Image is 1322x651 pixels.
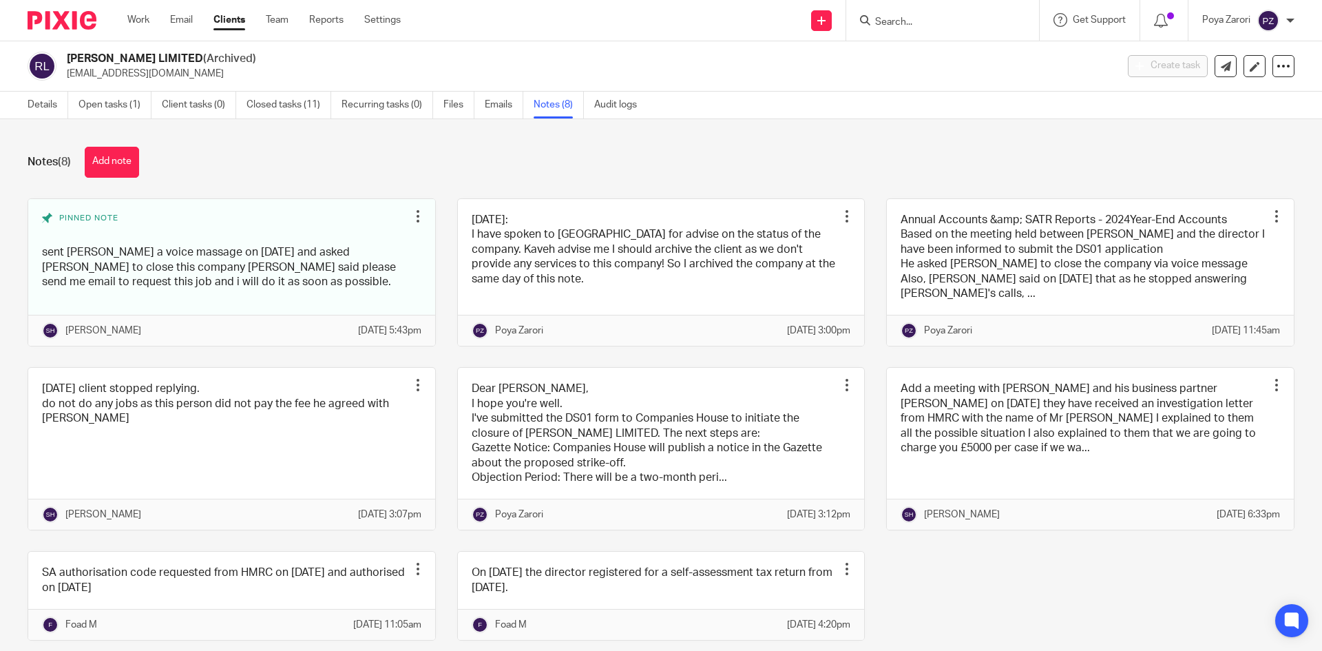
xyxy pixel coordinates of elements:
[787,508,850,521] p: [DATE] 3:12pm
[213,13,245,27] a: Clients
[78,92,151,118] a: Open tasks (1)
[28,11,96,30] img: Pixie
[472,617,488,633] img: svg%3E
[170,13,193,27] a: Email
[495,508,543,521] p: Poya Zarori
[472,322,488,339] img: svg%3E
[443,92,474,118] a: Files
[495,324,543,338] p: Poya Zarori
[28,92,68,118] a: Details
[342,92,433,118] a: Recurring tasks (0)
[485,92,523,118] a: Emails
[28,52,56,81] img: svg%3E
[162,92,236,118] a: Client tasks (0)
[266,13,288,27] a: Team
[901,506,917,523] img: svg%3E
[42,322,59,339] img: svg%3E
[65,324,141,338] p: [PERSON_NAME]
[358,324,421,338] p: [DATE] 5:43pm
[924,508,1000,521] p: [PERSON_NAME]
[65,508,141,521] p: [PERSON_NAME]
[42,506,59,523] img: svg%3E
[1202,13,1250,27] p: Poya Zarori
[127,13,149,27] a: Work
[85,147,139,178] button: Add note
[1128,55,1208,77] button: Create task
[1257,10,1279,32] img: svg%3E
[58,156,71,167] span: (8)
[42,617,59,633] img: svg%3E
[534,92,584,118] a: Notes (8)
[364,13,401,27] a: Settings
[67,52,899,66] h2: [PERSON_NAME] LIMITED
[901,322,917,339] img: svg%3E
[67,67,1107,81] p: [EMAIL_ADDRESS][DOMAIN_NAME]
[358,508,421,521] p: [DATE] 3:07pm
[874,17,998,29] input: Search
[353,618,421,632] p: [DATE] 11:05am
[924,324,972,338] p: Poya Zarori
[28,155,71,169] h1: Notes
[65,618,97,632] p: Foad M
[1212,324,1280,338] p: [DATE] 11:45am
[203,53,256,64] span: (Archived)
[1073,15,1126,25] span: Get Support
[246,92,331,118] a: Closed tasks (11)
[495,618,527,632] p: Foad M
[42,213,408,236] div: Pinned note
[472,506,488,523] img: svg%3E
[787,324,850,338] p: [DATE] 3:00pm
[309,13,344,27] a: Reports
[1217,508,1280,521] p: [DATE] 6:33pm
[787,618,850,632] p: [DATE] 4:20pm
[594,92,647,118] a: Audit logs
